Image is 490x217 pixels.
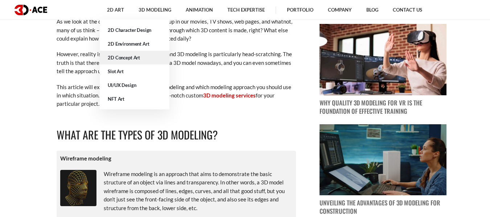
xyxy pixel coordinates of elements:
a: 2D Environment Art [100,37,169,51]
img: logo dark [15,5,47,15]
p: Wireframe modeling is an approach that aims to demonstrate the basic structure of an object via l... [60,170,292,212]
a: UI/UX Design [100,78,169,92]
p: As we look at the countless 3D models popping up in our movies, TV shows, web pages, and whatnot,... [57,17,296,43]
a: blog post image Unveiling the Advantages of 3D Modeling for Construction [320,124,446,216]
a: 3D modeling services [203,92,256,99]
p: This article will example the key types of 3D modeling and which modeling approach you should use... [57,83,296,108]
p: Wireframe modeling [60,154,292,163]
img: blog post image [320,124,446,196]
a: blog post image Why Quality 3D Modeling for VR Is the Foundation of Effective Training [320,24,446,116]
img: 3D model wireframe [60,170,96,206]
a: 2D Character Design [100,23,169,37]
img: blog post image [320,24,446,95]
a: NFT Art [100,92,169,106]
p: However, reality is often stranger than fiction, and 3D modeling is particularly head-scratching.... [57,50,296,75]
a: 2D Concept Art [100,51,169,64]
p: Unveiling the Advantages of 3D Modeling for Construction [320,199,446,216]
a: Slot Art [100,64,169,78]
p: Why Quality 3D Modeling for VR Is the Foundation of Effective Training [320,99,446,116]
h2: What are the Types of 3D Modeling? [57,126,296,143]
